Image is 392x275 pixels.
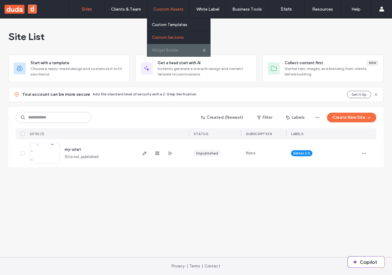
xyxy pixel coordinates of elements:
label: Custom Sections [152,35,184,40]
button: Created (Newest) [196,113,249,122]
span: Get a head start with AI [158,60,201,66]
button: Set it Up [347,91,371,98]
button: Copilot [348,257,384,267]
button: Create New Site [327,113,376,122]
button: Filter [251,113,278,122]
label: Resources [312,7,333,12]
a: Custom Sections [152,31,210,44]
span: Instantly generate a site with design and content tailored to your business. [158,66,251,77]
span: Site not published [65,154,99,160]
a: Custom Templates [152,18,210,31]
span: None [246,150,255,156]
div: Get a head start with AIInstantly generate a site with design and content tailored to your business. [136,55,256,82]
div: New [367,60,378,66]
span: | [187,264,188,268]
a: Contact [204,264,220,268]
a: Privacy [171,264,185,268]
a: my-site1 [65,147,81,152]
span: Add the standard level of security with a 2-Step Verification. [93,92,197,96]
div: Start with a templateChoose a ready-made design and customize it to fit your brand. [8,55,129,82]
span: Gather text, images, and branding from clients before building. [285,66,378,77]
span: Start with a template [31,60,69,66]
div: Unpublished [196,151,218,156]
span: Editor 2.0 [293,151,310,156]
label: Custom Templates [152,22,187,27]
span: SITES (1) [30,132,44,136]
span: Collect content first [285,60,323,66]
label: Business Tools [232,7,262,12]
span: STATUS [194,132,208,136]
button: Labels [281,113,310,122]
label: Stats [281,6,292,12]
label: Custom Assets [153,7,184,12]
div: Collect content firstNewGather text, images, and branding from clients before building. [263,55,384,82]
span: | [202,264,203,268]
label: Help [351,7,361,12]
span: SUBSCRIPTION [246,132,272,136]
a: Terms [189,264,200,268]
span: Your account can be more secure [22,91,90,98]
label: Sites [82,6,92,12]
label: White Label [196,7,219,12]
span: Choose a ready-made design and customize it to fit your brand. [31,66,124,77]
span: Site List [8,31,44,43]
button: d [28,5,37,14]
label: Clients & Team [111,7,141,12]
span: LABELS [291,132,303,136]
